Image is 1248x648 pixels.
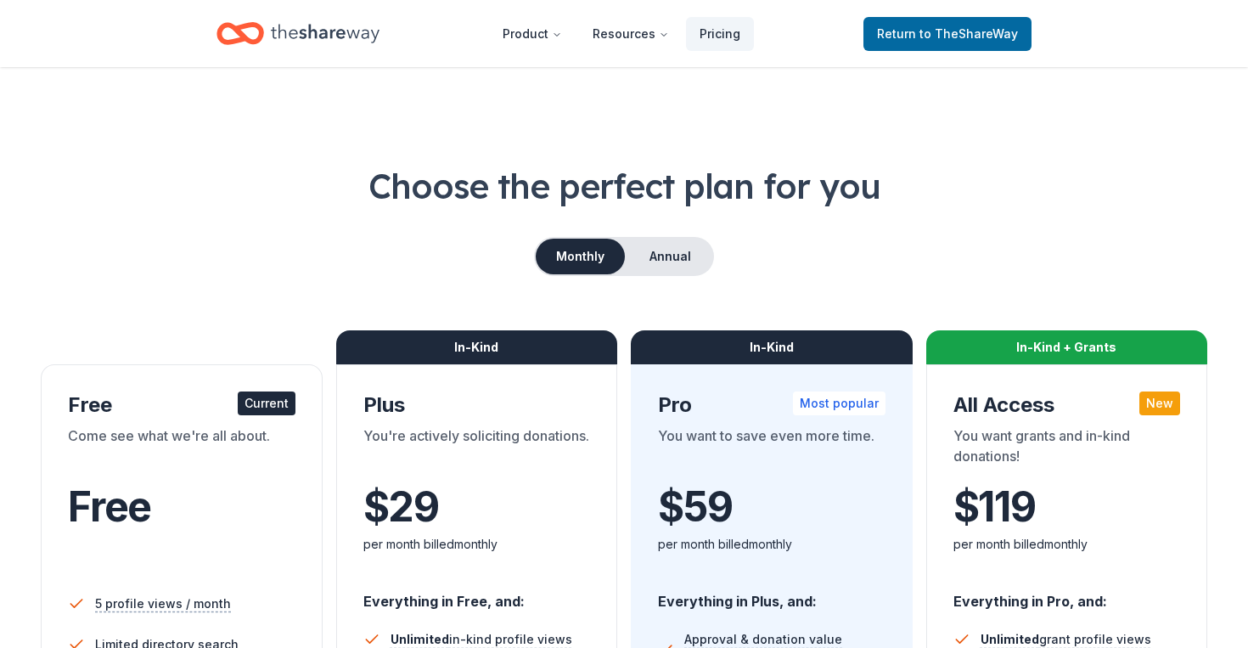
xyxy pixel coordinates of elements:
[363,425,591,473] div: You're actively soliciting donations.
[658,577,885,612] div: Everything in Plus, and:
[953,425,1181,473] div: You want grants and in-kind donations!
[953,392,1181,419] div: All Access
[363,483,439,531] span: $ 29
[919,26,1018,41] span: to TheShareWay
[489,17,576,51] button: Product
[658,534,885,555] div: per month billed monthly
[336,330,618,364] div: In-Kind
[953,577,1181,612] div: Everything in Pro, and:
[1139,392,1180,415] div: New
[95,594,231,614] span: 5 profile views / month
[981,632,1151,646] span: grant profile views
[579,17,683,51] button: Resources
[953,483,1036,531] span: $ 119
[68,482,151,532] span: Free
[658,392,885,419] div: Pro
[363,392,591,419] div: Plus
[68,425,295,473] div: Come see what we're all about.
[363,577,591,612] div: Everything in Free, and:
[391,632,449,646] span: Unlimited
[863,17,1032,51] a: Returnto TheShareWay
[631,330,913,364] div: In-Kind
[628,239,712,274] button: Annual
[41,162,1207,210] h1: Choose the perfect plan for you
[489,14,754,54] nav: Main
[68,392,295,419] div: Free
[658,483,732,531] span: $ 59
[391,632,572,646] span: in-kind profile views
[536,239,625,274] button: Monthly
[686,17,754,51] a: Pricing
[877,24,1018,44] span: Return
[981,632,1039,646] span: Unlimited
[238,392,295,415] div: Current
[363,534,591,555] div: per month billed monthly
[216,14,379,54] a: Home
[926,330,1208,364] div: In-Kind + Grants
[953,534,1181,555] div: per month billed monthly
[793,392,885,415] div: Most popular
[658,425,885,473] div: You want to save even more time.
